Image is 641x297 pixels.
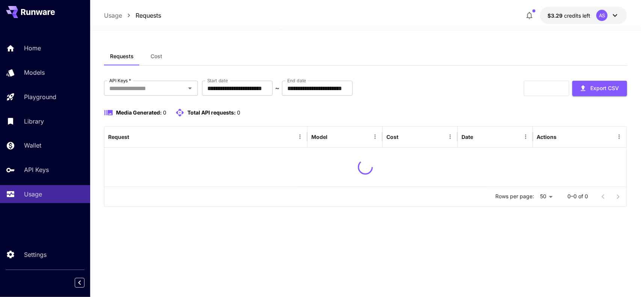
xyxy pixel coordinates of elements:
button: Menu [614,131,624,142]
button: Sort [474,131,484,142]
div: AS [596,10,608,21]
div: Date [462,134,473,140]
label: Start date [207,77,228,84]
span: Requests [110,53,134,60]
button: $3.29291AS [540,7,627,24]
button: Menu [445,131,455,142]
div: 50 [537,191,555,202]
p: Library [24,117,44,126]
a: Requests [136,11,161,20]
span: Media Generated: [116,109,162,116]
div: $3.29291 [547,12,590,20]
button: Menu [370,131,380,142]
p: Rows per page: [495,193,534,200]
button: Collapse sidebar [75,278,84,288]
span: Total API requests: [187,109,236,116]
div: Cost [386,134,398,140]
div: Model [311,134,327,140]
button: Sort [130,131,140,142]
button: Sort [399,131,410,142]
button: Menu [520,131,531,142]
div: Collapse sidebar [80,276,90,289]
a: Usage [104,11,122,20]
p: Usage [24,190,42,199]
span: $3.29 [547,12,564,19]
p: Settings [24,250,47,259]
button: Export CSV [572,81,627,96]
button: Sort [328,131,339,142]
div: Request [108,134,129,140]
p: Models [24,68,45,77]
label: End date [287,77,306,84]
p: Wallet [24,141,41,150]
iframe: Chat Widget [603,261,641,297]
p: Playground [24,92,56,101]
button: Menu [295,131,305,142]
p: API Keys [24,165,49,174]
div: Actions [537,134,557,140]
span: 0 [237,109,240,116]
p: ~ [275,84,279,93]
button: Open [185,83,195,93]
label: API Keys [109,77,131,84]
p: 0–0 of 0 [567,193,588,200]
nav: breadcrumb [104,11,161,20]
span: 0 [163,109,166,116]
span: Cost [151,53,162,60]
p: Home [24,44,41,53]
span: credits left [564,12,590,19]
